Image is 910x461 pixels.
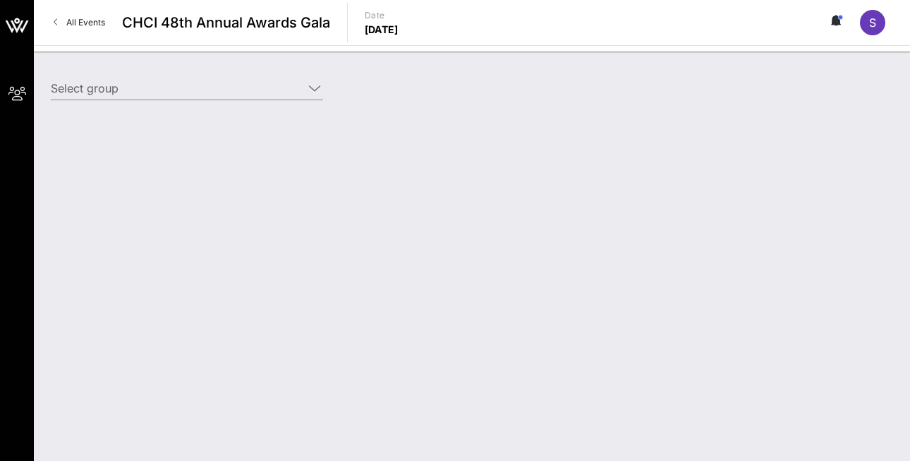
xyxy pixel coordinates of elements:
[365,8,399,23] p: Date
[122,12,330,33] span: CHCI 48th Annual Awards Gala
[869,16,876,30] span: S
[365,23,399,37] p: [DATE]
[45,11,114,34] a: All Events
[860,10,885,35] div: S
[66,17,105,28] span: All Events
